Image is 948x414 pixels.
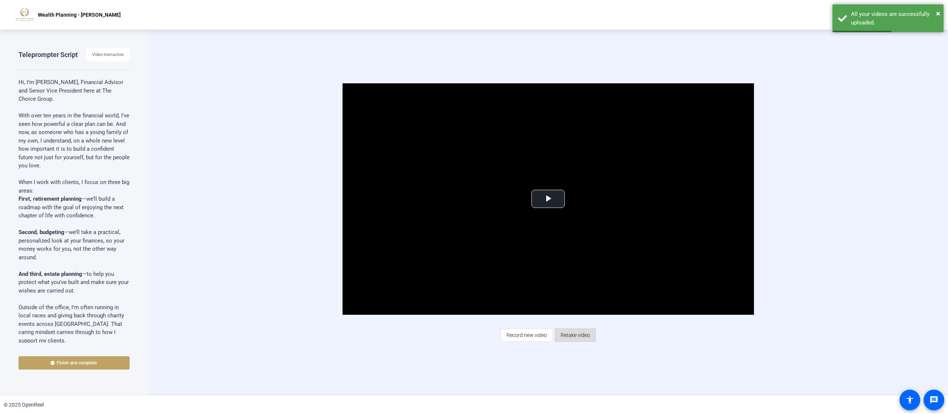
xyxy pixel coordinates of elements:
p: Outside of the office, I’m often running in local races and giving back through charity events ac... [19,303,130,345]
button: Play Video [531,190,565,208]
span: Finish and complete [57,360,97,366]
strong: First, retirement planning [19,196,82,202]
button: Record new video [501,328,553,342]
span: Record new video [507,328,547,342]
p: With over ten years in the financial world, I’ve seen how powerful a clear plan can be. And now, ... [19,111,130,170]
div: All your videos are successfully uploaded. [851,10,938,27]
img: OpenReel logo [15,7,34,22]
span: × [936,9,940,18]
strong: Second, budgeting [19,229,64,236]
strong: And third, estate planning [19,271,82,277]
mat-icon: message [929,395,938,404]
span: Retake video [561,328,590,342]
span: Video Instruction [92,49,124,60]
p: —we’ll build a roadmap with the goal of enjoying the next chapter of life with confidence. [19,195,130,220]
button: Video Instruction [86,48,130,61]
div: © 2025 OpenReel [4,401,44,409]
button: Close [936,8,940,19]
button: Finish and complete [19,356,130,370]
p: When I work with clients, I focus on three big areas: [19,178,130,195]
mat-icon: accessibility [905,395,914,404]
p: Wealth Planning - [PERSON_NAME] [38,10,121,19]
p: —we’ll take a practical, personalized look at your finances, so your money works for you, not the... [19,228,130,261]
div: Teleprompter Script [19,50,78,59]
p: —to help you protect what you’ve built and make sure your wishes are carried out. [19,270,130,295]
div: Video Player [343,83,754,315]
button: Retake video [555,328,596,342]
p: Hi, I’m [PERSON_NAME], Financial Advisor and Senior Vice President here at The Choice Group. [19,78,130,103]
